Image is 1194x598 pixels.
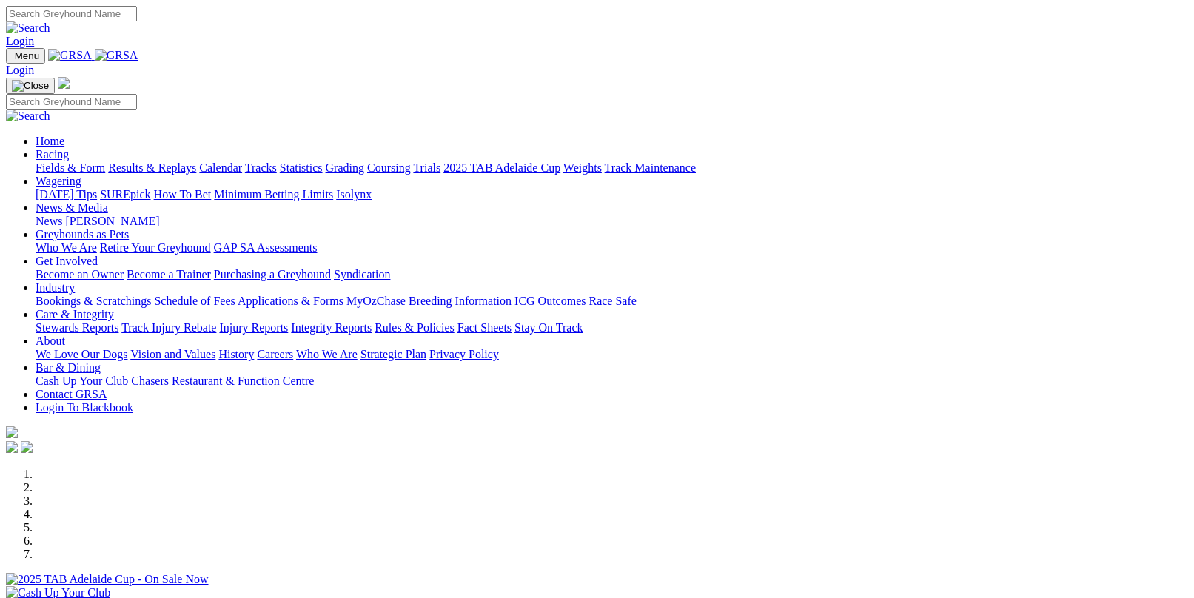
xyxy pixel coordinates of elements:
a: Industry [36,281,75,294]
a: History [218,348,254,360]
a: Get Involved [36,255,98,267]
a: Race Safe [588,295,636,307]
a: 2025 TAB Adelaide Cup [443,161,560,174]
a: Home [36,135,64,147]
a: Bookings & Scratchings [36,295,151,307]
a: ICG Outcomes [514,295,586,307]
a: Breeding Information [409,295,512,307]
img: Search [6,110,50,123]
img: GRSA [48,49,92,62]
a: Fact Sheets [457,321,512,334]
a: Calendar [199,161,242,174]
a: Track Injury Rebate [121,321,216,334]
a: We Love Our Dogs [36,348,127,360]
div: Greyhounds as Pets [36,241,1188,255]
img: Search [6,21,50,35]
a: Track Maintenance [605,161,696,174]
a: [DATE] Tips [36,188,97,201]
a: Schedule of Fees [154,295,235,307]
a: Rules & Policies [375,321,455,334]
a: Applications & Forms [238,295,343,307]
a: Weights [563,161,602,174]
a: Greyhounds as Pets [36,228,129,241]
a: Stewards Reports [36,321,118,334]
a: News [36,215,62,227]
div: Care & Integrity [36,321,1188,335]
img: 2025 TAB Adelaide Cup - On Sale Now [6,573,209,586]
a: Vision and Values [130,348,215,360]
input: Search [6,6,137,21]
a: Who We Are [36,241,97,254]
a: Login [6,64,34,76]
img: facebook.svg [6,441,18,453]
img: twitter.svg [21,441,33,453]
a: Become an Owner [36,268,124,280]
img: Close [12,80,49,92]
a: [PERSON_NAME] [65,215,159,227]
a: News & Media [36,201,108,214]
a: Injury Reports [219,321,288,334]
a: Stay On Track [514,321,583,334]
button: Toggle navigation [6,48,45,64]
a: Fields & Form [36,161,105,174]
div: Get Involved [36,268,1188,281]
a: How To Bet [154,188,212,201]
a: Results & Replays [108,161,196,174]
img: logo-grsa-white.png [6,426,18,438]
a: Contact GRSA [36,388,107,400]
div: Bar & Dining [36,374,1188,388]
a: Careers [257,348,293,360]
a: Minimum Betting Limits [214,188,333,201]
a: Strategic Plan [360,348,426,360]
a: Integrity Reports [291,321,372,334]
img: logo-grsa-white.png [58,77,70,89]
a: Care & Integrity [36,308,114,320]
button: Toggle navigation [6,78,55,94]
a: Privacy Policy [429,348,499,360]
a: Trials [413,161,440,174]
a: Login [6,35,34,47]
a: Become a Trainer [127,268,211,280]
div: Racing [36,161,1188,175]
a: Racing [36,148,69,161]
input: Search [6,94,137,110]
a: GAP SA Assessments [214,241,318,254]
a: MyOzChase [346,295,406,307]
a: Grading [326,161,364,174]
a: Retire Your Greyhound [100,241,211,254]
a: Isolynx [336,188,372,201]
a: Wagering [36,175,81,187]
a: About [36,335,65,347]
div: News & Media [36,215,1188,228]
a: Cash Up Your Club [36,374,128,387]
a: Statistics [280,161,323,174]
a: Coursing [367,161,411,174]
a: Who We Are [296,348,358,360]
span: Menu [15,50,39,61]
a: Login To Blackbook [36,401,133,414]
img: GRSA [95,49,138,62]
div: About [36,348,1188,361]
div: Industry [36,295,1188,308]
a: Tracks [245,161,277,174]
a: Bar & Dining [36,361,101,374]
a: Purchasing a Greyhound [214,268,331,280]
a: Chasers Restaurant & Function Centre [131,374,314,387]
a: SUREpick [100,188,150,201]
div: Wagering [36,188,1188,201]
a: Syndication [334,268,390,280]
